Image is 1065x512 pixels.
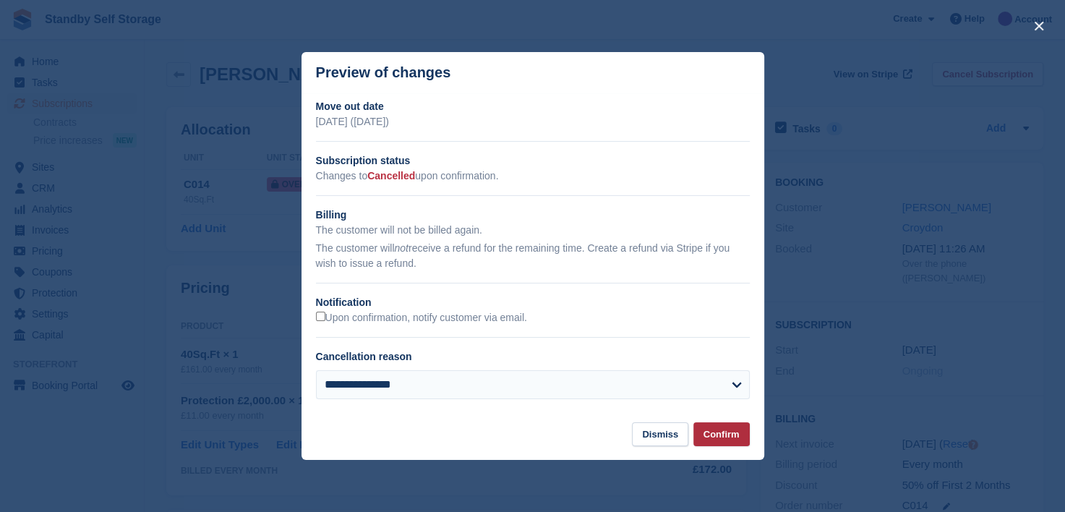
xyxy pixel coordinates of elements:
p: Changes to upon confirmation. [316,168,750,184]
em: not [394,242,408,254]
h2: Billing [316,208,750,223]
h2: Move out date [316,99,750,114]
p: Preview of changes [316,64,451,81]
label: Upon confirmation, notify customer via email. [316,312,527,325]
p: The customer will receive a refund for the remaining time. Create a refund via Stripe if you wish... [316,241,750,271]
button: Confirm [693,422,750,446]
span: Cancelled [367,170,415,182]
h2: Subscription status [316,153,750,168]
input: Upon confirmation, notify customer via email. [316,312,325,321]
button: Dismiss [632,422,688,446]
button: close [1027,14,1051,38]
label: Cancellation reason [316,351,412,362]
h2: Notification [316,295,750,310]
p: [DATE] ([DATE]) [316,114,750,129]
p: The customer will not be billed again. [316,223,750,238]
